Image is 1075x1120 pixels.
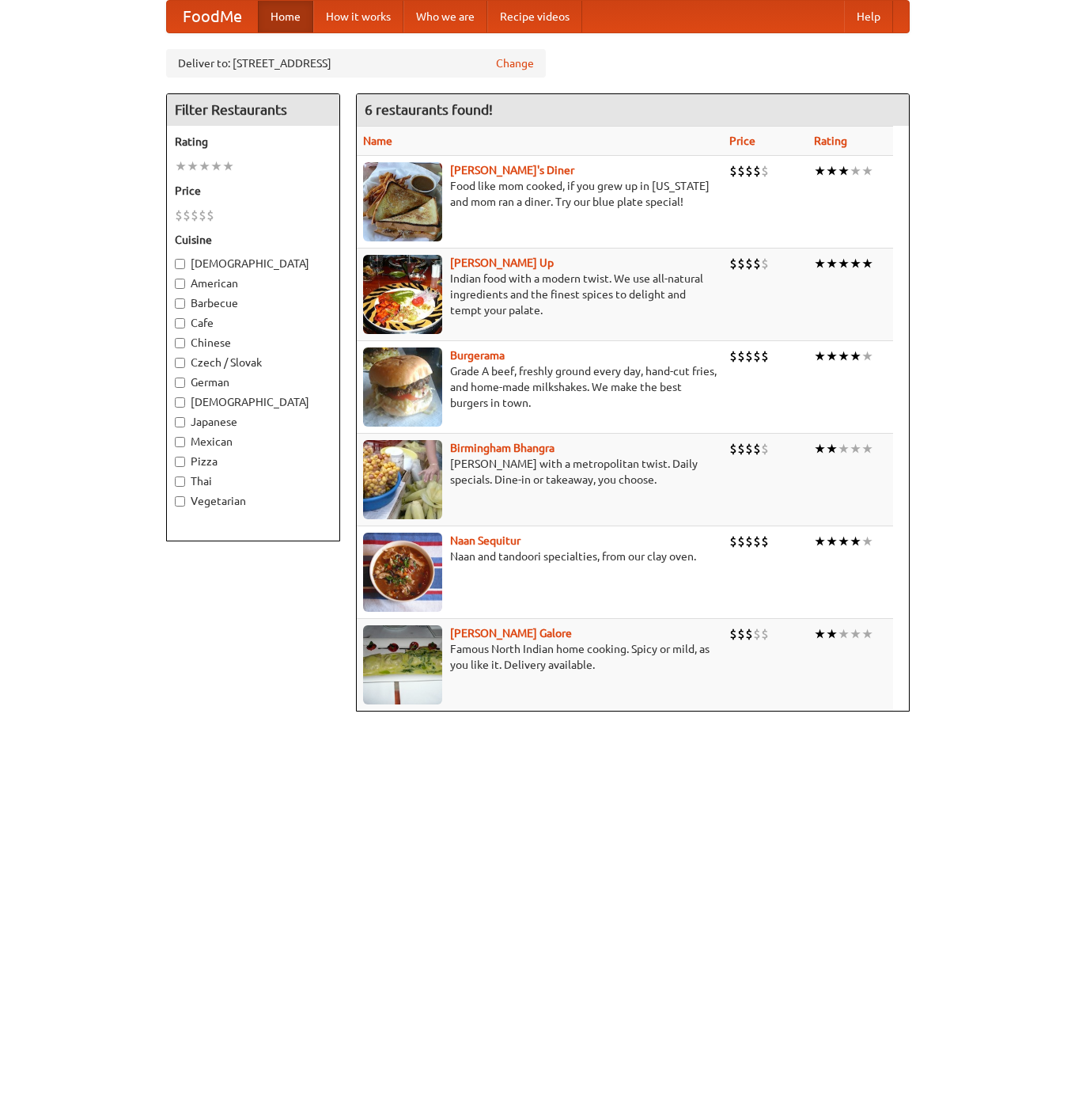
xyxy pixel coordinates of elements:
[363,363,717,411] p: Grade A beef, freshly ground every day, hand-cut fries, and home-made milkshakes. We make the bes...
[729,533,737,550] li: $
[729,162,737,180] li: $
[175,318,185,328] input: Cafe
[175,335,331,351] label: Chinese
[363,549,717,564] p: Naan and tandoori specialties, from our clay oven.
[737,162,745,180] li: $
[838,162,850,180] li: ★
[761,533,769,550] li: $
[363,440,442,519] img: bhangra.jpg
[175,476,185,487] input: Thai
[814,533,826,550] li: ★
[175,298,185,309] input: Barbecue
[753,347,761,365] li: $
[175,207,183,224] li: $
[365,102,493,117] ng-pluralize: 6 restaurants found!
[745,533,753,550] li: $
[850,533,861,550] li: ★
[175,295,331,311] label: Barbecue
[838,347,850,365] li: ★
[814,135,847,147] a: Rating
[844,1,893,32] a: Help
[737,440,745,457] li: $
[737,255,745,272] li: $
[850,255,861,272] li: ★
[363,271,717,318] p: Indian food with a modern twist. We use all-natural ingredients and the finest spices to delight ...
[761,347,769,365] li: $
[363,255,442,334] img: curryup.jpg
[761,255,769,272] li: $
[175,457,185,467] input: Pizza
[175,374,331,390] label: German
[450,627,572,640] a: [PERSON_NAME] Galore
[745,162,753,180] li: $
[363,135,392,147] a: Name
[826,347,838,365] li: ★
[175,397,185,408] input: [DEMOGRAPHIC_DATA]
[175,378,185,388] input: German
[167,1,258,32] a: FoodMe
[814,162,826,180] li: ★
[814,440,826,457] li: ★
[175,496,185,507] input: Vegetarian
[838,533,850,550] li: ★
[187,158,199,175] li: ★
[496,55,534,71] a: Change
[258,1,313,32] a: Home
[313,1,403,32] a: How it works
[363,625,442,704] img: currygalore.jpg
[210,158,222,175] li: ★
[363,533,442,612] img: naansequitur.jpg
[850,162,861,180] li: ★
[363,456,717,488] p: [PERSON_NAME] with a metropolitan twist. Daily specials. Dine-in or takeaway, you choose.
[729,625,737,643] li: $
[175,454,331,469] label: Pizza
[838,625,850,643] li: ★
[826,255,838,272] li: ★
[363,347,442,427] img: burgerama.jpg
[175,256,331,271] label: [DEMOGRAPHIC_DATA]
[175,394,331,410] label: [DEMOGRAPHIC_DATA]
[450,164,574,177] a: [PERSON_NAME]'s Diner
[175,473,331,489] label: Thai
[861,162,873,180] li: ★
[814,255,826,272] li: ★
[745,255,753,272] li: $
[745,625,753,643] li: $
[861,625,873,643] li: ★
[753,162,761,180] li: $
[729,255,737,272] li: $
[826,440,838,457] li: ★
[737,533,745,550] li: $
[199,158,210,175] li: ★
[450,349,505,362] a: Burgerama
[761,162,769,180] li: $
[175,259,185,269] input: [DEMOGRAPHIC_DATA]
[826,162,838,180] li: ★
[861,533,873,550] li: ★
[166,49,546,78] div: Deliver to: [STREET_ADDRESS]
[753,625,761,643] li: $
[450,534,520,547] a: Naan Sequitur
[861,440,873,457] li: ★
[745,347,753,365] li: $
[850,347,861,365] li: ★
[175,355,331,370] label: Czech / Slovak
[761,625,769,643] li: $
[175,414,331,430] label: Japanese
[487,1,582,32] a: Recipe videos
[175,358,185,368] input: Czech / Slovak
[814,625,826,643] li: ★
[753,440,761,457] li: $
[729,347,737,365] li: $
[206,207,214,224] li: $
[363,162,442,241] img: sallys.jpg
[450,442,555,454] a: Birmingham Bhangra
[175,279,185,289] input: American
[363,178,717,210] p: Food like mom cooked, if you grew up in [US_STATE] and mom ran a diner. Try our blue plate special!
[861,255,873,272] li: ★
[737,625,745,643] li: $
